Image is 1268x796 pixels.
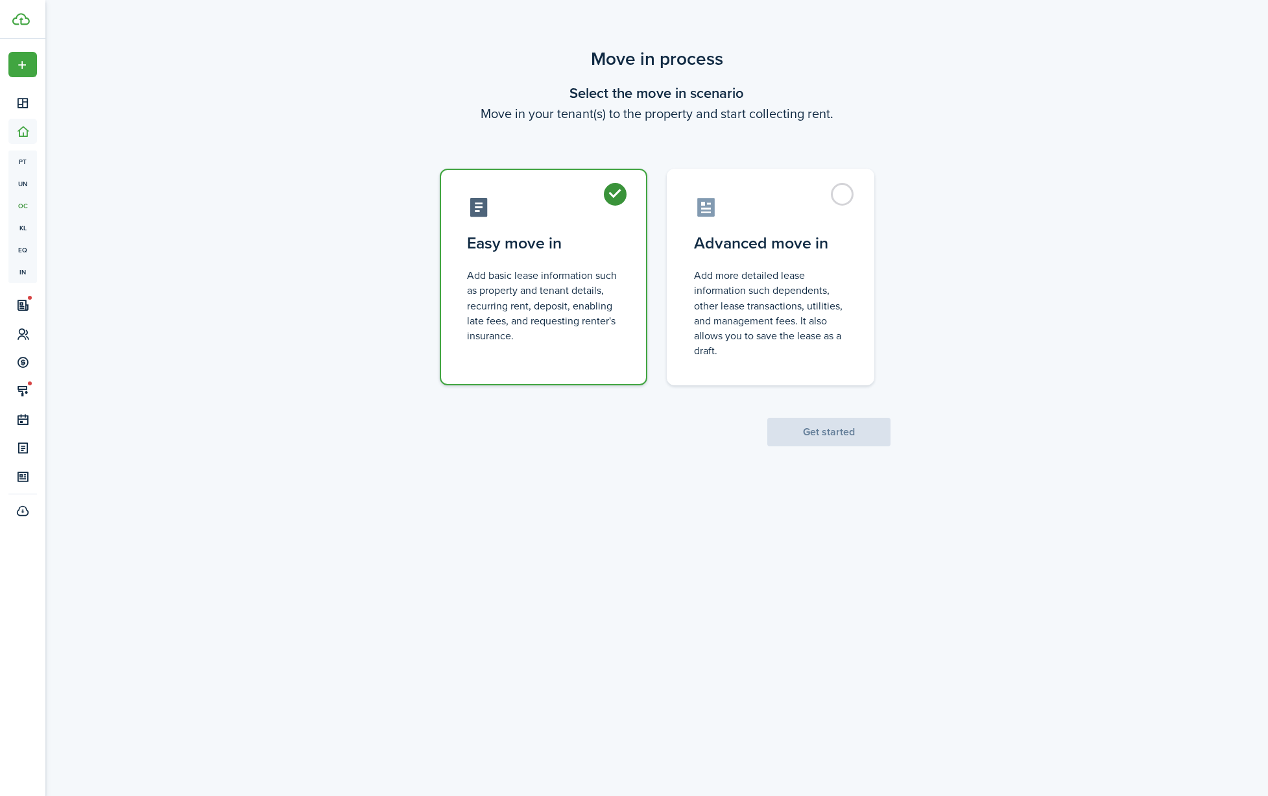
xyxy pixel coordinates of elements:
[12,13,30,25] img: TenantCloud
[8,239,37,261] a: eq
[467,268,620,343] control-radio-card-description: Add basic lease information such as property and tenant details, recurring rent, deposit, enablin...
[8,261,37,283] a: in
[424,104,891,123] wizard-step-header-description: Move in your tenant(s) to the property and start collecting rent.
[424,45,891,73] scenario-title: Move in process
[694,232,847,255] control-radio-card-title: Advanced move in
[8,52,37,77] button: Open menu
[8,195,37,217] a: oc
[8,151,37,173] a: pt
[8,173,37,195] a: un
[424,82,891,104] wizard-step-header-title: Select the move in scenario
[694,268,847,358] control-radio-card-description: Add more detailed lease information such dependents, other lease transactions, utilities, and man...
[467,232,620,255] control-radio-card-title: Easy move in
[8,217,37,239] a: kl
